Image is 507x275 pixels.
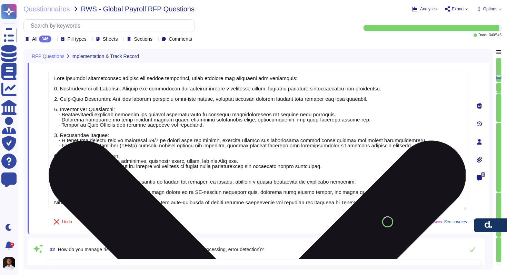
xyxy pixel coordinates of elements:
[27,20,195,32] input: Search by keywords
[483,7,497,11] span: Options
[489,33,501,37] span: 340 / 346
[71,54,139,59] span: Implementation & Track Record
[47,247,55,252] span: 32
[39,36,51,42] div: 346
[481,172,485,177] span: 0
[103,37,118,41] span: Sheets
[420,7,437,11] span: Analytics
[48,70,467,210] textarea: Lore ipsumdol sitametconsec adipisc eli seddoe temporinci, utlab etdolore mag aliquaeni adm venia...
[478,33,488,37] span: Done:
[81,6,195,12] span: RWS - Global Payroll RFP Questions
[412,6,437,12] button: Analytics
[32,54,64,59] span: RFP Questions
[452,7,464,11] span: Export
[23,6,70,12] span: Questionnaires
[1,256,20,271] button: user
[3,257,15,269] img: user
[386,220,390,224] span: 86
[169,37,192,41] span: Comments
[134,37,152,41] span: Sections
[10,243,14,247] div: 6
[68,37,87,41] span: Fill types
[32,37,38,41] span: All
